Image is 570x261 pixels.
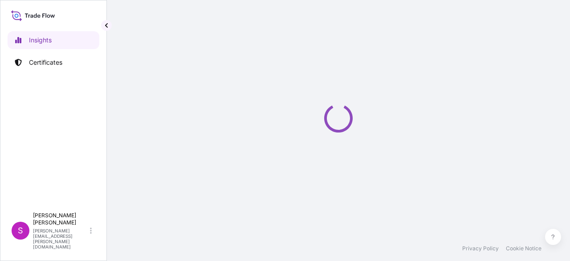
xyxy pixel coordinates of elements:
[462,245,499,252] a: Privacy Policy
[33,212,88,226] p: [PERSON_NAME] [PERSON_NAME]
[506,245,541,252] a: Cookie Notice
[33,228,88,249] p: [PERSON_NAME][EMAIL_ADDRESS][PERSON_NAME][DOMAIN_NAME]
[8,31,99,49] a: Insights
[29,58,62,67] p: Certificates
[8,54,99,71] a: Certificates
[29,36,52,45] p: Insights
[18,226,23,235] span: S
